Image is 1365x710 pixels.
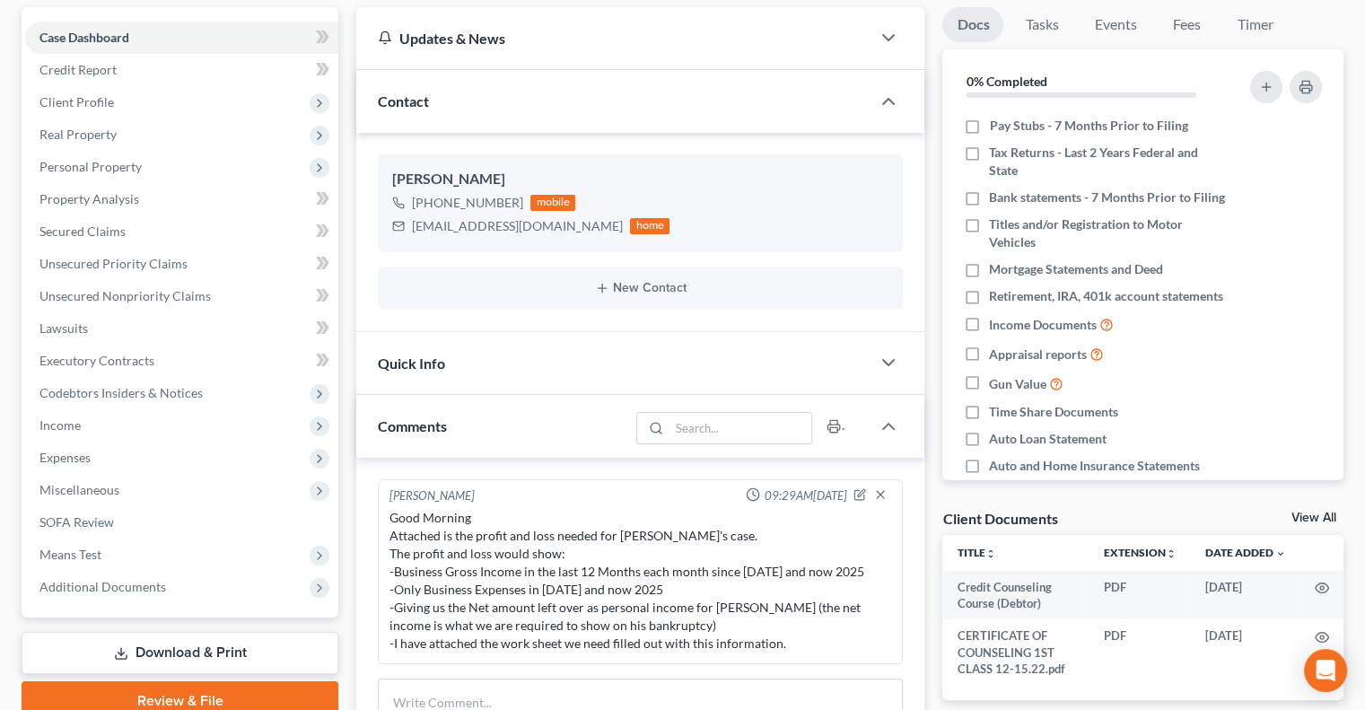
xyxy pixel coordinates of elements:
[25,345,338,377] a: Executory Contracts
[39,514,114,530] span: SOFA Review
[1080,7,1151,42] a: Events
[989,375,1046,393] span: Gun Value
[25,54,338,86] a: Credit Report
[1291,512,1336,524] a: View All
[39,417,81,433] span: Income
[764,487,846,504] span: 09:29AM[DATE]
[39,62,117,77] span: Credit Report
[25,280,338,312] a: Unsecured Nonpriority Claims
[989,316,1097,334] span: Income Documents
[378,355,445,372] span: Quick Info
[39,127,117,142] span: Real Property
[989,260,1163,278] span: Mortgage Statements and Deed
[378,29,849,48] div: Updates & News
[942,7,1003,42] a: Docs
[39,320,88,336] span: Lawsuits
[984,548,995,559] i: unfold_more
[25,22,338,54] a: Case Dashboard
[378,417,447,434] span: Comments
[942,619,1089,685] td: CERTIFICATE OF COUNSELING 1ST CLASS 12-15.22.pdf
[1104,546,1177,559] a: Extensionunfold_more
[25,312,338,345] a: Lawsuits
[989,457,1200,475] span: Auto and Home Insurance Statements
[989,144,1228,180] span: Tax Returns - Last 2 Years Federal and State
[39,579,166,594] span: Additional Documents
[1011,7,1072,42] a: Tasks
[39,385,203,400] span: Codebtors Insiders & Notices
[412,194,523,212] div: [PHONE_NUMBER]
[389,487,475,505] div: [PERSON_NAME]
[39,159,142,174] span: Personal Property
[39,482,119,497] span: Miscellaneous
[22,632,338,674] a: Download & Print
[1304,649,1347,692] div: Open Intercom Messenger
[1089,619,1191,685] td: PDF
[1205,546,1286,559] a: Date Added expand_more
[942,509,1057,528] div: Client Documents
[669,413,812,443] input: Search...
[39,450,91,465] span: Expenses
[39,288,211,303] span: Unsecured Nonpriority Claims
[25,215,338,248] a: Secured Claims
[39,94,114,110] span: Client Profile
[942,571,1089,620] td: Credit Counseling Course (Debtor)
[989,188,1225,206] span: Bank statements - 7 Months Prior to Filing
[378,92,429,110] span: Contact
[989,346,1087,364] span: Appraisal reports
[1166,548,1177,559] i: unfold_more
[989,117,1187,135] span: Pay Stubs - 7 Months Prior to Filing
[25,248,338,280] a: Unsecured Priority Claims
[392,169,888,190] div: [PERSON_NAME]
[39,353,154,368] span: Executory Contracts
[25,506,338,539] a: SOFA Review
[392,281,888,295] button: New Contact
[389,509,891,653] div: Good Morning Attached is the profit and loss needed for [PERSON_NAME]'s case. The profit and loss...
[1158,7,1215,42] a: Fees
[1222,7,1287,42] a: Timer
[39,191,139,206] span: Property Analysis
[966,74,1046,89] strong: 0% Completed
[630,218,669,234] div: home
[39,547,101,562] span: Means Test
[1275,548,1286,559] i: expand_more
[957,546,995,559] a: Titleunfold_more
[39,256,188,271] span: Unsecured Priority Claims
[25,183,338,215] a: Property Analysis
[530,195,575,211] div: mobile
[989,430,1107,448] span: Auto Loan Statement
[1191,619,1300,685] td: [DATE]
[1191,571,1300,620] td: [DATE]
[989,403,1118,421] span: Time Share Documents
[989,287,1223,305] span: Retirement, IRA, 401k account statements
[1089,571,1191,620] td: PDF
[39,224,126,239] span: Secured Claims
[989,215,1228,251] span: Titles and/or Registration to Motor Vehicles
[39,30,129,45] span: Case Dashboard
[412,217,623,235] div: [EMAIL_ADDRESS][DOMAIN_NAME]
